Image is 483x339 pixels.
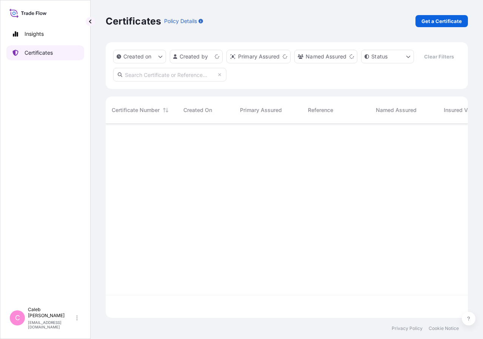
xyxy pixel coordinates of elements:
p: Clear Filters [424,53,454,60]
button: createdOn Filter options [113,50,166,63]
p: Certificates [106,15,161,27]
p: Status [371,53,388,60]
button: distributor Filter options [226,50,291,63]
button: certificateStatus Filter options [361,50,414,63]
span: Insured Value [444,106,478,114]
p: Policy Details [164,17,197,25]
input: Search Certificate or Reference... [113,68,226,81]
span: Reference [308,106,333,114]
button: Sort [161,106,170,115]
span: Certificate Number [112,106,160,114]
span: Primary Assured [240,106,282,114]
p: Primary Assured [238,53,280,60]
p: [EMAIL_ADDRESS][DOMAIN_NAME] [28,320,75,329]
p: Caleb [PERSON_NAME] [28,307,75,319]
p: Insights [25,30,44,38]
p: Get a Certificate [421,17,462,25]
a: Privacy Policy [392,325,423,331]
p: Named Assured [306,53,346,60]
a: Cookie Notice [429,325,459,331]
a: Get a Certificate [415,15,468,27]
span: Created On [183,106,212,114]
a: Certificates [6,45,84,60]
p: Created by [180,53,208,60]
p: Certificates [25,49,53,57]
button: cargoOwner Filter options [294,50,357,63]
span: C [15,314,20,322]
p: Created on [123,53,152,60]
a: Insights [6,26,84,41]
span: Named Assured [376,106,417,114]
button: createdBy Filter options [170,50,223,63]
button: Clear Filters [418,51,460,63]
